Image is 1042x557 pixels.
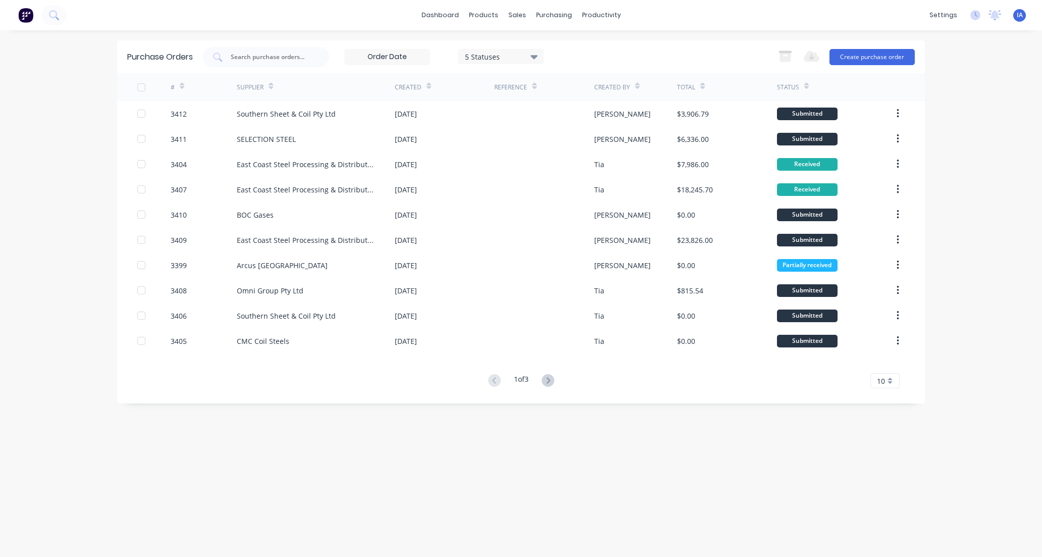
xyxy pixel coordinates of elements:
div: Partially received [777,259,838,272]
div: CMC Coil Steels [237,336,289,346]
div: Tia [594,159,604,170]
div: $0.00 [677,260,695,271]
div: 3411 [171,134,187,144]
div: $3,906.79 [677,109,709,119]
div: 3399 [171,260,187,271]
div: Supplier [237,83,264,92]
div: Status [777,83,799,92]
div: [DATE] [395,235,417,245]
div: 3405 [171,336,187,346]
div: [DATE] [395,134,417,144]
div: $0.00 [677,210,695,220]
img: Factory [18,8,33,23]
div: Tia [594,336,604,346]
div: [PERSON_NAME] [594,109,651,119]
div: [DATE] [395,184,417,195]
div: Submitted [777,133,838,145]
div: 3408 [171,285,187,296]
div: East Coast Steel Processing & Distribution [237,159,375,170]
span: IA [1017,11,1023,20]
div: Submitted [777,284,838,297]
div: Total [677,83,695,92]
div: [DATE] [395,210,417,220]
div: Arcus [GEOGRAPHIC_DATA] [237,260,328,271]
div: 1 of 3 [514,374,529,388]
div: [DATE] [395,336,417,346]
div: $6,336.00 [677,134,709,144]
div: $18,245.70 [677,184,713,195]
div: Received [777,158,838,171]
div: Tia [594,285,604,296]
div: purchasing [531,8,577,23]
div: [DATE] [395,260,417,271]
div: productivity [577,8,626,23]
div: [PERSON_NAME] [594,235,651,245]
div: [PERSON_NAME] [594,210,651,220]
span: 10 [877,376,885,386]
div: Submitted [777,209,838,221]
div: Tia [594,184,604,195]
div: 3412 [171,109,187,119]
div: Submitted [777,108,838,120]
div: 3407 [171,184,187,195]
div: sales [503,8,531,23]
div: Submitted [777,234,838,246]
div: [DATE] [395,109,417,119]
div: East Coast Steel Processing & Distribution [237,235,375,245]
div: 3410 [171,210,187,220]
div: $7,986.00 [677,159,709,170]
div: [PERSON_NAME] [594,134,651,144]
div: Omni Group Pty Ltd [237,285,303,296]
button: Create purchase order [829,49,915,65]
div: products [464,8,503,23]
div: BOC Gases [237,210,274,220]
div: Tia [594,311,604,321]
div: # [171,83,175,92]
div: East Coast Steel Processing & Distribution [237,184,375,195]
div: Reference [494,83,527,92]
div: Submitted [777,310,838,322]
div: Southern Sheet & Coil Pty Ltd [237,311,336,321]
div: SELECTION STEEL [237,134,296,144]
div: Southern Sheet & Coil Pty Ltd [237,109,336,119]
div: [DATE] [395,311,417,321]
div: Created [395,83,422,92]
input: Search purchase orders... [230,52,314,62]
div: $0.00 [677,336,695,346]
div: settings [924,8,962,23]
div: Received [777,183,838,196]
div: Submitted [777,335,838,347]
div: 3406 [171,311,187,321]
input: Order Date [345,49,430,65]
div: [PERSON_NAME] [594,260,651,271]
div: 3404 [171,159,187,170]
div: $0.00 [677,311,695,321]
div: Purchase Orders [127,51,193,63]
div: $23,826.00 [677,235,713,245]
div: [DATE] [395,285,417,296]
div: $815.54 [677,285,703,296]
div: [DATE] [395,159,417,170]
a: dashboard [416,8,464,23]
div: 5 Statuses [465,51,537,62]
div: 3409 [171,235,187,245]
div: Created By [594,83,630,92]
